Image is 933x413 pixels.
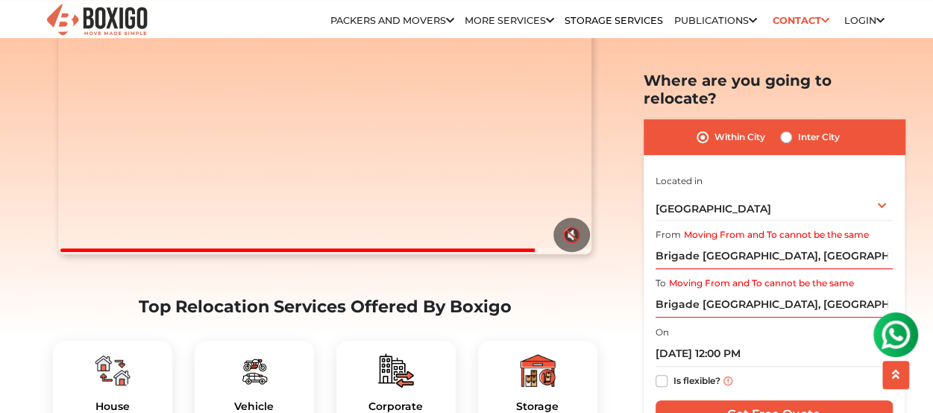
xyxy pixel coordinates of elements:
[656,202,771,215] span: [GEOGRAPHIC_DATA]
[644,72,905,107] h2: Where are you going to relocate?
[798,128,840,146] label: Inter City
[656,228,681,242] label: From
[565,15,663,26] a: Storage Services
[520,353,556,388] img: boxigo_packers_and_movers_plan
[882,361,909,389] button: scroll up
[236,353,272,388] img: boxigo_packers_and_movers_plan
[95,353,131,388] img: boxigo_packers_and_movers_plan
[684,228,869,242] label: Moving From and To cannot be the same
[330,15,453,26] a: Packers and Movers
[673,372,720,388] label: Is flexible?
[656,291,893,318] input: Select Building or Nearest Landmark
[15,15,45,45] img: whatsapp-icon.svg
[669,277,854,290] label: Moving From and To cannot be the same
[553,218,590,252] button: 🔇
[656,326,669,339] label: On
[656,174,703,187] label: Located in
[53,297,597,317] h2: Top Relocation Services Offered By Boxigo
[656,341,893,367] input: Moving date
[378,353,414,388] img: boxigo_packers_and_movers_plan
[723,376,732,385] img: info
[714,128,765,146] label: Within City
[45,2,149,39] img: Boxigo
[656,277,666,290] label: To
[844,15,885,26] a: Login
[656,243,893,269] input: Select Building or Nearest Landmark
[767,9,834,32] a: Contact
[465,15,554,26] a: More services
[674,15,757,26] a: Publications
